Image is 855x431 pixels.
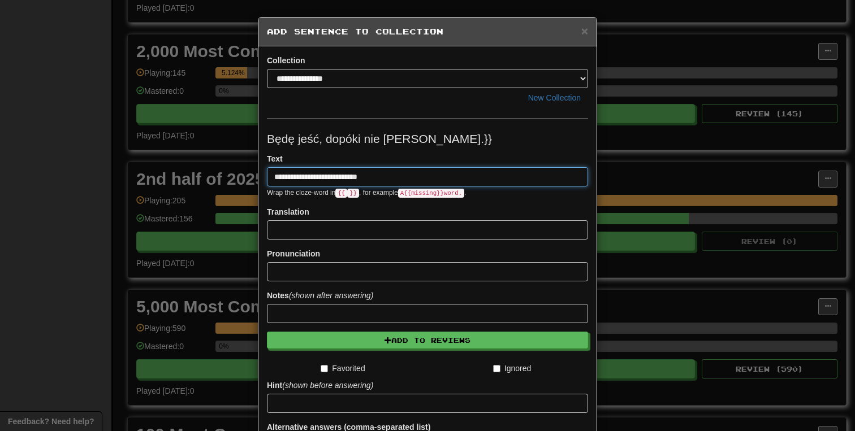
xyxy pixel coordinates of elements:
button: Add to Reviews [267,332,588,349]
em: (shown before answering) [282,381,373,390]
label: Collection [267,55,305,66]
label: Pronunciation [267,248,320,259]
input: Favorited [321,365,328,372]
code: {{ [335,189,347,198]
p: Będę jeść, dopóki nie [PERSON_NAME].}} [267,130,588,147]
h5: Add Sentence to Collection [267,26,588,37]
em: (shown after answering) [289,291,373,300]
label: Favorited [321,363,365,374]
input: Ignored [493,365,500,372]
code: }} [347,189,359,198]
label: Notes [267,290,373,301]
small: Wrap the cloze-word in , for example . [267,189,466,197]
label: Ignored [493,363,531,374]
label: Hint [267,380,373,391]
code: A {{ missing }} word. [398,189,464,198]
label: Translation [267,206,309,217]
span: × [581,24,588,37]
label: Text [267,153,283,164]
button: New Collection [521,88,588,107]
button: Close [581,25,588,37]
